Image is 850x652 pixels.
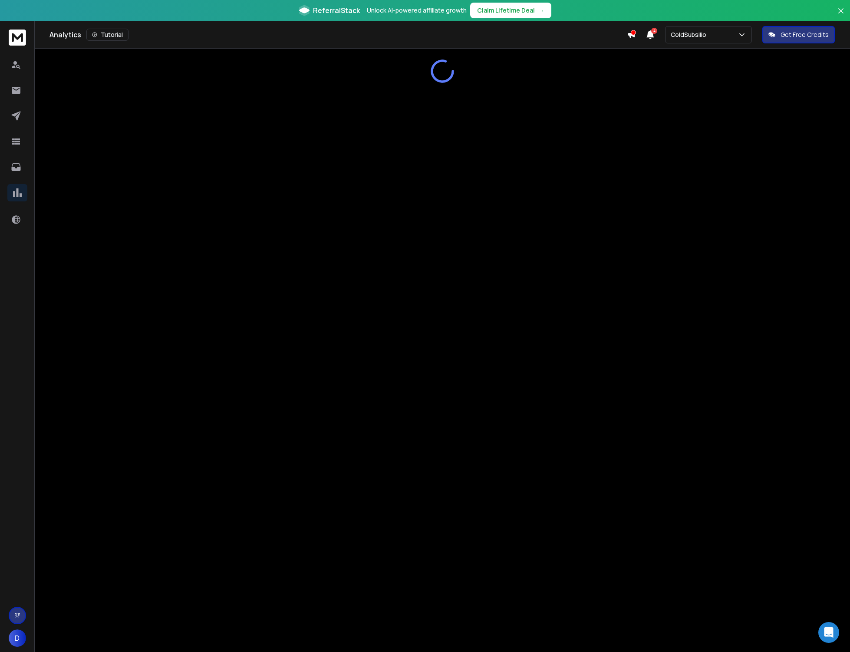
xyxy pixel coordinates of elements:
[470,3,551,18] button: Claim Lifetime Deal→
[781,30,829,39] p: Get Free Credits
[367,6,467,15] p: Unlock AI-powered affiliate growth
[86,29,128,41] button: Tutorial
[538,6,544,15] span: →
[651,28,657,34] span: 4
[818,622,839,643] div: Open Intercom Messenger
[762,26,835,43] button: Get Free Credits
[313,5,360,16] span: ReferralStack
[671,30,710,39] p: ColdSubsilio
[9,629,26,647] button: D
[49,29,627,41] div: Analytics
[835,5,847,26] button: Close banner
